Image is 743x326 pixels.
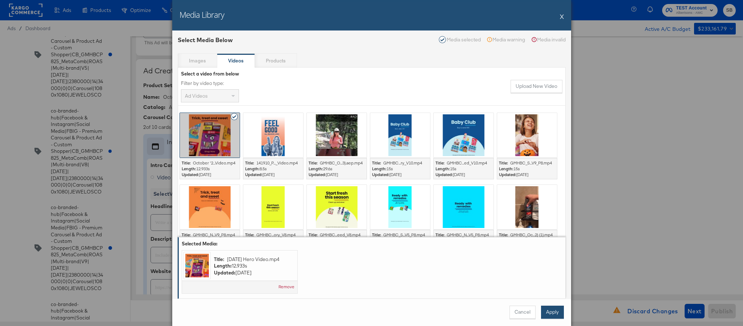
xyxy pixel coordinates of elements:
div: [DATE] [499,172,555,178]
h2: Media Library [179,9,224,20]
div: Selected Media: [182,240,219,247]
button: Remove [278,284,294,290]
div: GMHBC_S...V5_P8.mp4 [383,232,428,238]
button: Cancel [509,306,536,319]
span: Ad Videos [185,93,208,99]
div: GMHBC...ry_V10.mp4 [383,160,428,166]
strong: Updated: [309,172,326,177]
div: [DATE] [372,172,428,178]
div: 12.933 s [182,166,238,172]
div: GMHBC_O...3).aep.mp4 [320,160,365,166]
strong: Title: [499,232,508,237]
div: GMHBC...ory_V8.mp4 [256,232,301,238]
strong: Title: [245,160,254,166]
strong: Updated: [436,172,453,177]
div: GMHBC_N...V5_P8.mp4 [447,232,492,238]
strong: Length: [182,166,196,171]
button: Upload New Video [511,80,562,93]
div: 15 s [499,166,555,172]
div: GMHBC_S...V9_P8.mp4 [510,160,555,166]
strong: Length: [436,166,450,171]
div: [DATE] [309,172,365,178]
div: [DATE] Hero Video.mp4 [227,256,293,263]
div: Media selected [439,36,481,43]
div: GMHBC...ed_V10.mp4 [447,160,492,166]
strong: Updated: [214,270,235,276]
div: [DATE] [182,172,238,178]
strong: Length: [214,263,232,269]
strong: Updated: [182,172,199,177]
div: 15 s [436,166,492,172]
strong: Length: [309,166,323,171]
div: 141910_P..._Video.mp4 [256,160,301,166]
strong: Title: [245,232,254,237]
button: X [560,9,564,24]
strong: Title: [309,160,318,166]
strong: Length: [245,166,260,171]
strong: Updated: [245,172,263,177]
div: 29.6 s [309,166,365,172]
strong: Videos [228,57,244,64]
strong: Length: [372,166,387,171]
strong: Title: [372,160,381,166]
div: Select Media Below [178,36,233,44]
strong: Title: [214,256,224,262]
label: Filter by video type: [181,80,239,87]
div: October '2...Video.mp4 [193,160,238,166]
div: Media invalid [531,36,566,43]
div: GMHBC...eed_V8.mp4 [320,232,365,238]
strong: Title: [436,160,445,166]
strong: Title: [182,160,191,166]
strong: Title: [499,160,508,166]
strong: Title: [372,232,381,237]
strong: Title: [436,232,445,237]
strong: Title: [309,232,318,237]
strong: Length: [499,166,513,171]
strong: Updated: [372,172,389,177]
div: 15 s [372,166,428,172]
div: GMHBC_Oc...2) (1).mp4 [510,232,555,238]
div: Media warning [487,36,525,43]
div: [DATE] [245,172,301,178]
div: [DATE] [436,172,492,178]
div: Select a video from below [181,70,239,77]
strong: Title: [182,232,191,237]
span: [DATE] [235,270,252,276]
strong: Updated: [499,172,516,177]
div: GMHBC_N...V9_P8.mp4 [193,232,238,238]
span: 12.933 s [232,263,247,269]
div: 8.5 s [245,166,301,172]
button: Apply [541,306,564,319]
